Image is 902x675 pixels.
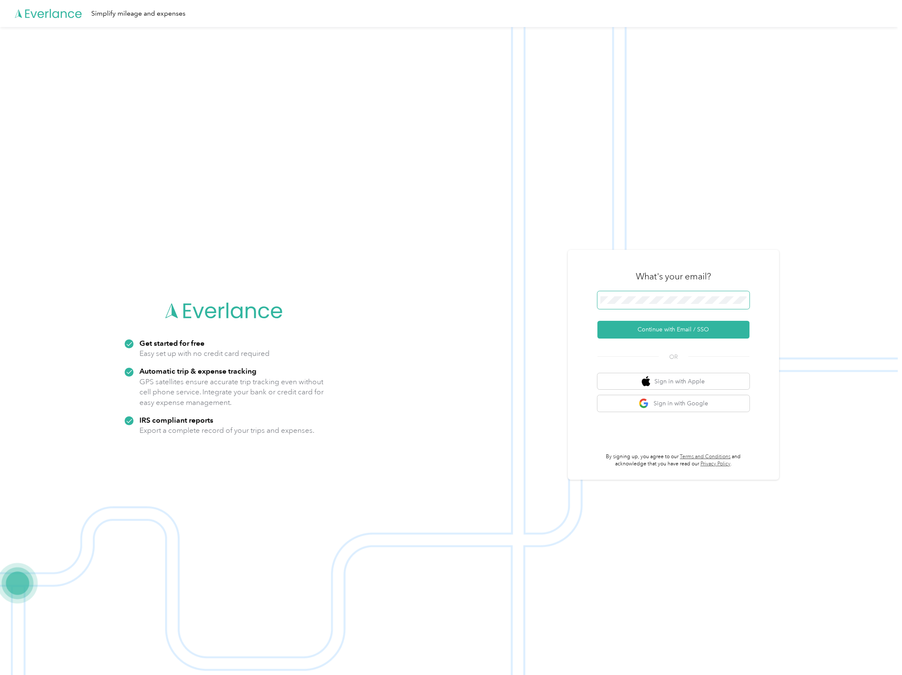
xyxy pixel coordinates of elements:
p: Easy set up with no credit card required [139,348,270,359]
img: apple logo [642,376,650,387]
a: Terms and Conditions [680,454,730,460]
button: Continue with Email / SSO [597,321,749,339]
h3: What's your email? [636,271,711,282]
p: GPS satellites ensure accurate trip tracking even without cell phone service. Integrate your bank... [139,377,324,408]
p: By signing up, you agree to our and acknowledge that you have read our . [597,453,749,468]
button: apple logoSign in with Apple [597,373,749,390]
div: Simplify mileage and expenses [91,8,185,19]
strong: Automatic trip & expense tracking [139,366,256,375]
span: OR [659,353,688,361]
strong: IRS compliant reports [139,415,213,424]
p: Export a complete record of your trips and expenses. [139,425,314,436]
img: google logo [639,398,649,409]
strong: Get started for free [139,339,204,347]
button: google logoSign in with Google [597,395,749,412]
a: Privacy Policy [700,461,730,467]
